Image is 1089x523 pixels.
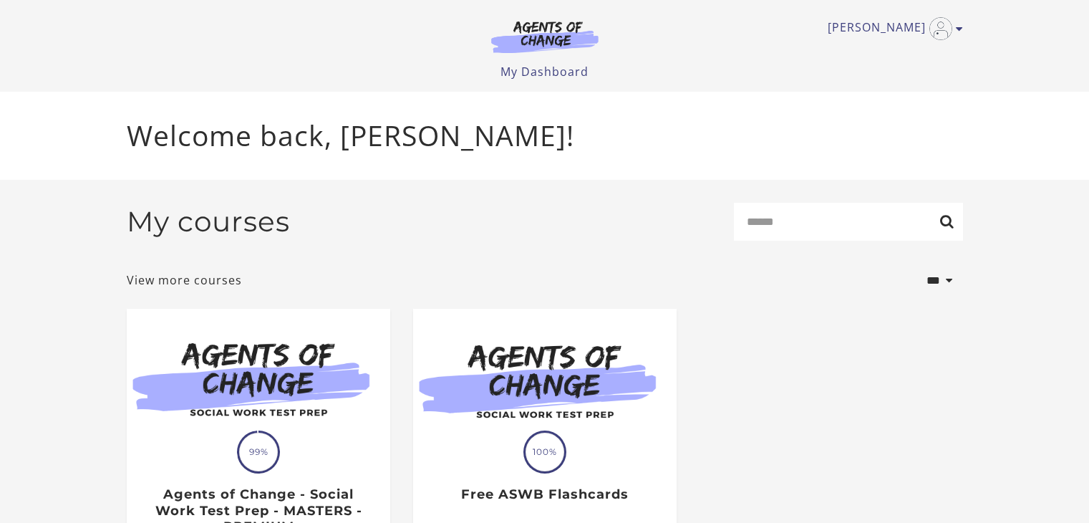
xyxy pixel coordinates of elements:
[428,486,661,503] h3: Free ASWB Flashcards
[127,205,290,239] h2: My courses
[828,17,956,40] a: Toggle menu
[526,433,564,471] span: 100%
[239,433,278,471] span: 99%
[476,20,614,53] img: Agents of Change Logo
[127,115,963,157] p: Welcome back, [PERSON_NAME]!
[500,64,589,80] a: My Dashboard
[127,272,242,289] a: View more courses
